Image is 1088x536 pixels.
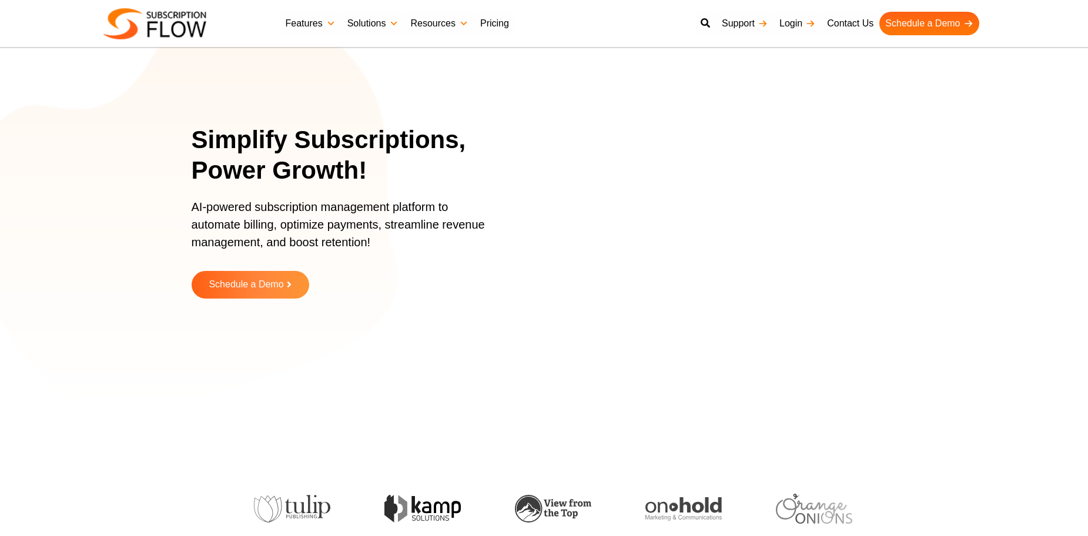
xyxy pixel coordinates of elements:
a: Contact Us [821,12,879,35]
a: Features [280,12,342,35]
img: onhold-marketing [645,497,721,521]
span: Schedule a Demo [209,280,283,290]
a: Solutions [342,12,405,35]
p: AI-powered subscription management platform to automate billing, optimize payments, streamline re... [192,198,497,263]
a: Schedule a Demo [192,271,309,299]
img: kamp-solution [383,495,460,522]
a: Schedule a Demo [879,12,979,35]
a: Login [774,12,821,35]
a: Pricing [474,12,515,35]
img: Subscriptionflow [103,8,206,39]
img: tulip-publishing [253,495,329,523]
img: orange-onions [775,494,852,524]
a: Support [716,12,774,35]
h1: Simplify Subscriptions, Power Growth! [192,125,512,186]
a: Resources [404,12,474,35]
img: view-from-the-top [514,495,591,522]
